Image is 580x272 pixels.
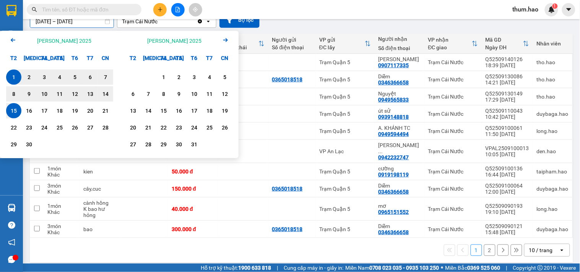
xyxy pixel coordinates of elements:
[156,50,171,66] div: T4
[83,168,117,175] div: kien
[122,18,158,25] div: Trạm Cái Nước
[379,91,421,97] div: Nguyệt
[147,37,201,45] div: [PERSON_NAME] 2025
[217,120,232,135] div: Choose Chủ Nhật, tháng 10 26 2025. It's available.
[100,106,111,115] div: 21
[217,50,232,66] div: CN
[219,89,230,99] div: 12
[197,18,203,24] svg: Clear value
[486,203,529,209] div: Q52509090193
[39,123,50,132] div: 24
[272,44,312,50] div: Số điện thoại
[24,106,34,115] div: 16
[156,103,171,118] div: Choose Thứ Tư, tháng 10 15 2025. It's available.
[537,226,569,232] div: duybaga.hao
[284,264,343,272] span: Cung cấp máy in - giấy in:
[319,148,371,154] div: VP An Lạc
[8,239,15,246] span: notification
[428,168,478,175] div: Trạm Cái Nước
[379,172,409,178] div: 0919198119
[67,50,83,66] div: T6
[8,73,19,82] div: 1
[379,97,409,103] div: 0949565833
[174,140,184,149] div: 30
[141,86,156,102] div: Choose Thứ Ba, tháng 10 7 2025. It's available.
[85,106,96,115] div: 20
[83,86,98,102] div: Choose Thứ Bảy, tháng 09 13 2025. It's available.
[10,55,106,68] b: GỬI : Trạm Cái Nước
[379,189,409,195] div: 0346366658
[319,128,371,134] div: Trạm Quận 5
[217,86,232,102] div: Choose Chủ Nhật, tháng 10 12 2025. It's available.
[128,140,138,149] div: 27
[83,226,117,232] div: bao
[428,186,478,192] div: Trạm Cái Nước
[37,86,52,102] div: Choose Thứ Tư, tháng 09 10 2025. It's available.
[8,36,18,46] button: Previous month.
[218,34,268,54] th: Toggle SortBy
[507,5,545,14] span: thum.hao
[486,209,529,215] div: 19:10 [DATE]
[156,120,171,135] div: Choose Thứ Tư, tháng 10 22 2025. It's available.
[552,3,558,9] sup: 1
[537,168,569,175] div: taipham.hao
[10,10,48,48] img: logo.jpg
[67,103,83,118] div: Choose Thứ Sáu, tháng 09 19 2025. It's available.
[219,123,230,132] div: 26
[153,3,167,16] button: plus
[484,244,496,256] button: 2
[85,123,96,132] div: 27
[428,226,478,232] div: Trạm Cái Nước
[537,40,569,47] div: Nhân viên
[158,7,163,12] span: plus
[54,73,65,82] div: 4
[174,123,184,132] div: 23
[204,106,215,115] div: 18
[21,120,37,135] div: Choose Thứ Ba, tháng 09 23 2025. It's available.
[158,18,159,25] input: Selected Trạm Cái Nước.
[37,50,52,66] div: T4
[8,256,15,263] span: message
[537,94,569,100] div: tho.hao
[158,73,169,82] div: 1
[143,106,154,115] div: 14
[428,44,472,50] div: ĐC giao
[428,206,478,212] div: Trạm Cái Nước
[8,31,16,39] img: solution-icon
[319,111,371,117] div: Trạm Quận 5
[315,34,375,54] th: Toggle SortBy
[37,70,52,85] div: Choose Thứ Tư, tháng 09 3 2025. It's available.
[100,89,111,99] div: 14
[379,36,421,42] div: Người nhận
[98,86,113,102] div: Choose Chủ Nhật, tháng 09 14 2025. It's available.
[345,264,439,272] span: Miền Nam
[319,94,371,100] div: Trạm Quận 5
[202,103,217,118] div: Choose Thứ Bảy, tháng 10 18 2025. It's available.
[486,151,529,157] div: 10:05 [DATE]
[201,264,271,272] span: Hỗ trợ kỹ thuật:
[486,108,529,114] div: Q52509110043
[486,62,529,68] div: 18:39 [DATE]
[21,70,37,85] div: Choose Thứ Ba, tháng 09 2 2025. It's available.
[187,137,202,152] div: Choose Thứ Sáu, tháng 10 31 2025. It's available.
[21,86,37,102] div: Choose Thứ Ba, tháng 09 9 2025. It's available.
[174,89,184,99] div: 9
[379,183,421,189] div: Diễm
[171,50,187,66] div: T5
[379,45,421,51] div: Số điện thoại
[379,131,409,137] div: 0949594494
[156,70,171,85] div: Choose Thứ Tư, tháng 10 1 2025. It's available.
[158,106,169,115] div: 15
[319,76,371,83] div: Trạm Quận 5
[537,128,569,134] div: long.hao
[559,247,565,253] svg: open
[67,86,83,102] div: Choose Thứ Sáu, tháng 09 12 2025. It's available.
[189,106,200,115] div: 17
[30,15,114,28] input: Select a date range.
[379,142,421,154] div: Trần Mộng Nghi
[486,229,529,235] div: 15:48 [DATE]
[47,189,76,195] div: Khác
[47,223,76,229] div: 3 món
[172,206,214,212] div: 40.000 đ
[187,86,202,102] div: Choose Thứ Sáu, tháng 10 10 2025. It's available.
